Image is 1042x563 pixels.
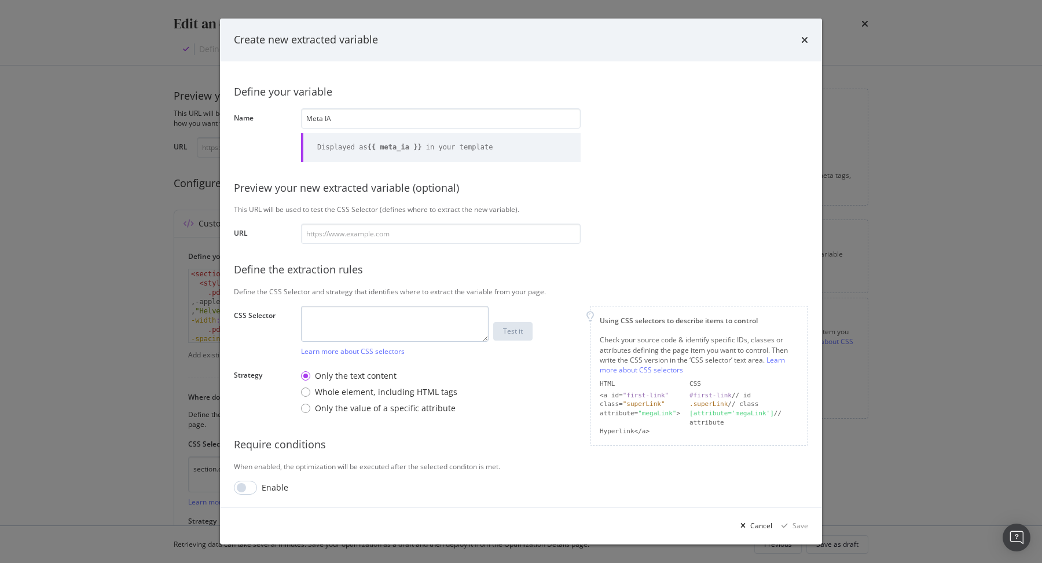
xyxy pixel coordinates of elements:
div: Enable [262,482,288,493]
input: https://www.example.com [301,224,581,244]
label: URL [234,228,292,241]
div: [attribute='megaLink'] [689,410,774,417]
button: Save [777,517,808,535]
label: Strategy [234,370,292,416]
div: Check your source code & identify specific IDs, classes or attributes defining the page item you ... [600,335,798,375]
div: Whole element, including HTML tags [315,386,457,398]
div: "megaLink" [638,410,676,417]
div: Define the CSS Selector and strategy that identifies where to extract the variable from your page. [234,287,808,297]
div: modal [220,19,822,544]
div: Displayed as in your template [317,142,493,152]
button: Test it [493,322,533,341]
div: .superLink [689,400,728,408]
div: // class [689,400,798,409]
div: HTML [600,379,680,389]
div: Save [792,521,808,531]
a: Learn more about CSS selectors [600,355,785,375]
div: Only the text content [301,370,457,382]
div: Whole element, including HTML tags [301,386,457,398]
div: Cancel [750,521,772,531]
div: Only the text content [315,370,397,382]
div: #first-link [689,392,732,399]
div: Preview your new extracted variable (optional) [234,181,808,196]
div: Open Intercom Messenger [1003,524,1030,551]
div: // attribute [689,409,798,427]
button: Cancel [736,517,772,535]
div: Test it [503,326,523,336]
div: When enabled, the optimization will be executed after the selected conditon is met. [234,462,808,471]
div: // id [689,391,798,400]
div: <a id= [600,391,680,400]
div: Using CSS selectors to describe items to control [600,316,798,326]
div: Define your variable [234,85,808,100]
div: Define the extraction rules [234,262,808,277]
div: CSS [689,379,798,389]
div: Require conditions [234,437,808,452]
div: Create new extracted variable [234,32,378,47]
label: Name [234,113,292,159]
div: class= [600,400,680,409]
div: "superLink" [623,400,665,408]
b: {{ meta_ia }} [368,143,422,151]
div: Only the value of a specific attribute [301,403,457,414]
div: times [801,32,808,47]
a: Learn more about CSS selectors [301,346,405,356]
div: Hyperlink</a> [600,427,680,436]
div: attribute= > [600,409,680,427]
div: Only the value of a specific attribute [315,403,456,414]
div: "first-link" [623,392,669,399]
div: This URL will be used to test the CSS Selector (defines where to extract the new variable). [234,204,808,214]
label: CSS Selector [234,310,292,353]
